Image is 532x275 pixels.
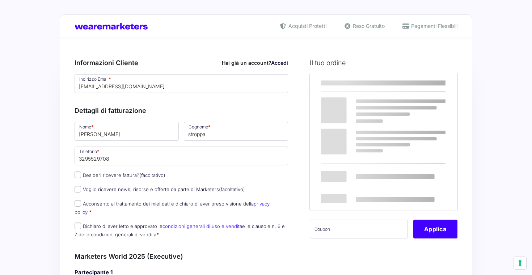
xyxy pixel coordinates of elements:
[139,172,165,178] span: (facoltativo)
[75,186,81,192] input: Voglio ricevere news, risorse e offerte da parte di Marketers(facoltativo)
[75,172,165,178] label: Desideri ricevere fattura?
[184,122,288,141] input: Cognome *
[394,73,457,92] th: Subtotale
[75,186,245,192] label: Voglio ricevere news, risorse e offerte da parte di Marketers
[75,106,288,115] h3: Dettagli di fatturazione
[310,92,395,129] td: Marketers World 2025 (Executive) - MW25 Ticket Executive
[310,152,395,210] th: Totale
[75,223,81,229] input: Dichiaro di aver letto e approvato lecondizioni generali di uso e venditae le clausole n. 6 e 7 d...
[271,60,288,66] a: Accedi
[75,223,285,237] label: Dichiaro di aver letto e approvato le e le clausole n. 6 e 7 delle condizioni generali di vendita
[310,220,408,238] input: Coupon
[310,73,395,92] th: Prodotto
[75,172,81,178] input: Desideri ricevere fattura?(facoltativo)
[75,74,288,93] input: Indirizzo Email *
[514,257,526,269] button: Le tue preferenze relative al consenso per le tecnologie di tracciamento
[75,200,81,207] input: Acconsento al trattamento dei miei dati e dichiaro di aver preso visione dellaprivacy policy
[162,223,242,229] a: condizioni generali di uso e vendita
[75,147,288,165] input: Telefono *
[310,129,395,152] th: Subtotale
[219,186,245,192] span: (facoltativo)
[351,22,385,30] span: Reso Gratuito
[75,201,270,215] label: Acconsento al trattamento dei miei dati e dichiaro di aver preso visione della
[75,251,288,261] h3: Marketers World 2025 (Executive)
[75,122,179,141] input: Nome *
[75,58,288,68] h3: Informazioni Cliente
[222,59,288,67] div: Hai già un account?
[413,220,457,238] button: Applica
[287,22,326,30] span: Acquisti Protetti
[310,58,457,68] h3: Il tuo ordine
[409,22,457,30] span: Pagamenti Flessibili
